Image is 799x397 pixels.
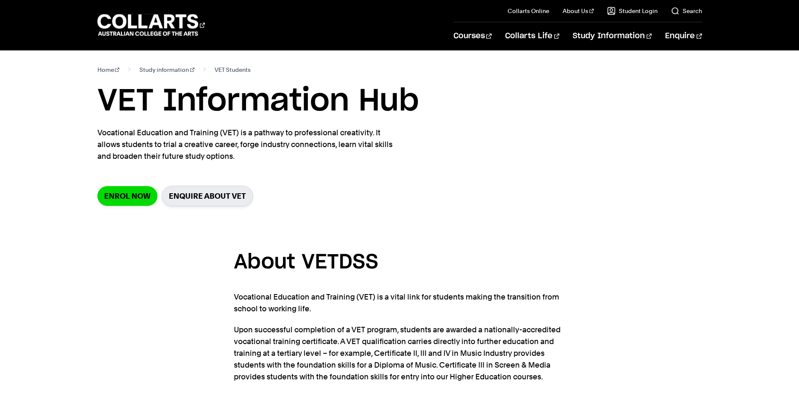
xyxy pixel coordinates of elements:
[508,7,549,15] a: Collarts Online
[671,7,702,15] a: Search
[665,22,702,50] a: Enquire
[573,22,652,50] a: Study Information
[162,186,253,206] a: Enquire about VET
[234,291,566,315] p: Vocational Education and Training (VET) is a vital link for students making the transition from s...
[234,247,566,279] h3: About VETDSS
[97,64,120,76] a: Home
[607,7,658,15] a: Student Login
[97,186,157,206] a: Enrol Now
[234,324,566,383] p: Upon successful completion of a VET program, students are awarded a nationally-accredited vocatio...
[97,82,702,120] h1: VET Information Hub
[215,64,251,76] span: VET Students
[505,22,559,50] a: Collarts Life
[97,127,404,162] p: Vocational Education and Training (VET) is a pathway to professional creativity. It allows studen...
[97,13,205,37] div: Go to homepage
[563,7,594,15] a: About Us
[453,22,492,50] a: Courses
[139,64,194,76] a: Study information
